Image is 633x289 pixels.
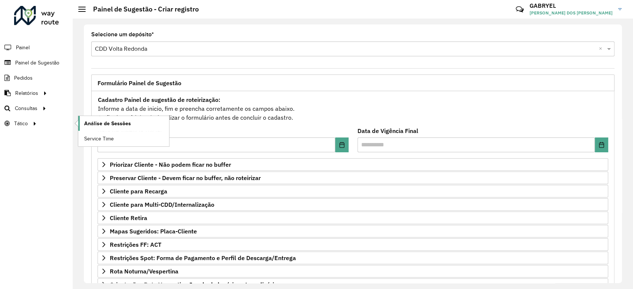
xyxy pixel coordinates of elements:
h2: Painel de Sugestão - Criar registro [86,5,199,13]
div: Informe a data de inicio, fim e preencha corretamente os campos abaixo. Ao final, você irá pré-vi... [98,95,608,122]
a: Rota Noturna/Vespertina [98,265,608,278]
a: Cliente para Recarga [98,185,608,197]
span: Service Time [84,135,114,143]
a: Restrições Spot: Forma de Pagamento e Perfil de Descarga/Entrega [98,252,608,264]
label: Selecione um depósito [91,30,154,39]
span: Clear all [599,44,605,53]
h3: GABRYEL [530,2,613,9]
span: Formulário Painel de Sugestão [98,80,181,86]
span: Cliente Retira [110,215,147,221]
span: Painel [16,44,30,52]
a: Preservar Cliente - Devem ficar no buffer, não roteirizar [98,172,608,184]
a: Cliente para Multi-CDD/Internalização [98,198,608,211]
span: Orientações Rota Vespertina Janela de horário extraordinária [110,282,277,288]
button: Choose Date [335,137,349,152]
span: Painel de Sugestão [15,59,59,67]
a: Priorizar Cliente - Não podem ficar no buffer [98,158,608,171]
button: Choose Date [595,137,608,152]
span: Cliente para Multi-CDD/Internalização [110,202,214,207]
a: Mapas Sugeridos: Placa-Cliente [98,225,608,237]
span: Consultas [15,104,37,112]
span: Rota Noturna/Vespertina [110,268,178,274]
label: Data de Vigência Final [357,126,418,135]
strong: Cadastro Painel de sugestão de roteirização: [98,96,220,103]
span: Restrições FF: ACT [110,242,161,248]
a: Cliente Retira [98,212,608,224]
a: Análise de Sessões [78,116,169,131]
a: Restrições FF: ACT [98,238,608,251]
a: Service Time [78,131,169,146]
span: Preservar Cliente - Devem ficar no buffer, não roteirizar [110,175,261,181]
span: Priorizar Cliente - Não podem ficar no buffer [110,162,231,167]
span: Cliente para Recarga [110,188,167,194]
span: Restrições Spot: Forma de Pagamento e Perfil de Descarga/Entrega [110,255,296,261]
a: Contato Rápido [512,1,528,17]
span: Tático [14,120,28,127]
span: Análise de Sessões [84,120,131,127]
span: Pedidos [14,74,33,82]
span: Relatórios [15,89,38,97]
span: [PERSON_NAME] DOS [PERSON_NAME] [530,10,613,16]
span: Mapas Sugeridos: Placa-Cliente [110,228,197,234]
